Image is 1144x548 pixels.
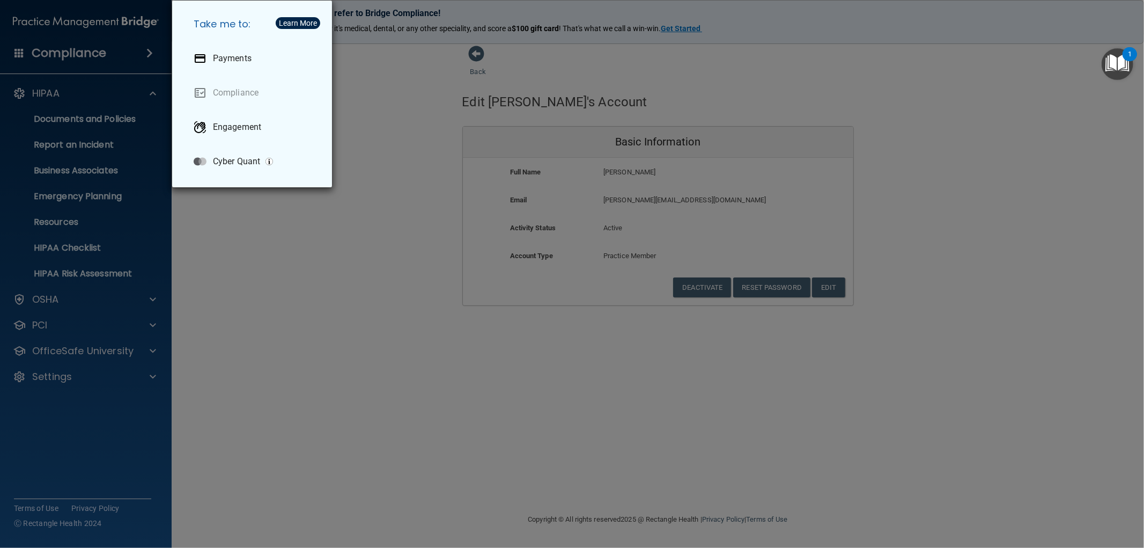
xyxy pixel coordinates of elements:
div: Learn More [279,19,317,27]
div: 1 [1128,54,1132,68]
a: Compliance [185,78,323,108]
p: Cyber Quant [213,156,260,167]
a: Cyber Quant [185,147,323,177]
p: Payments [213,53,252,64]
h5: Take me to: [185,9,323,39]
p: Engagement [213,122,261,133]
button: Open Resource Center, 1 new notification [1102,48,1133,80]
a: Payments [185,43,323,74]
a: Engagement [185,112,323,142]
button: Learn More [276,17,320,29]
